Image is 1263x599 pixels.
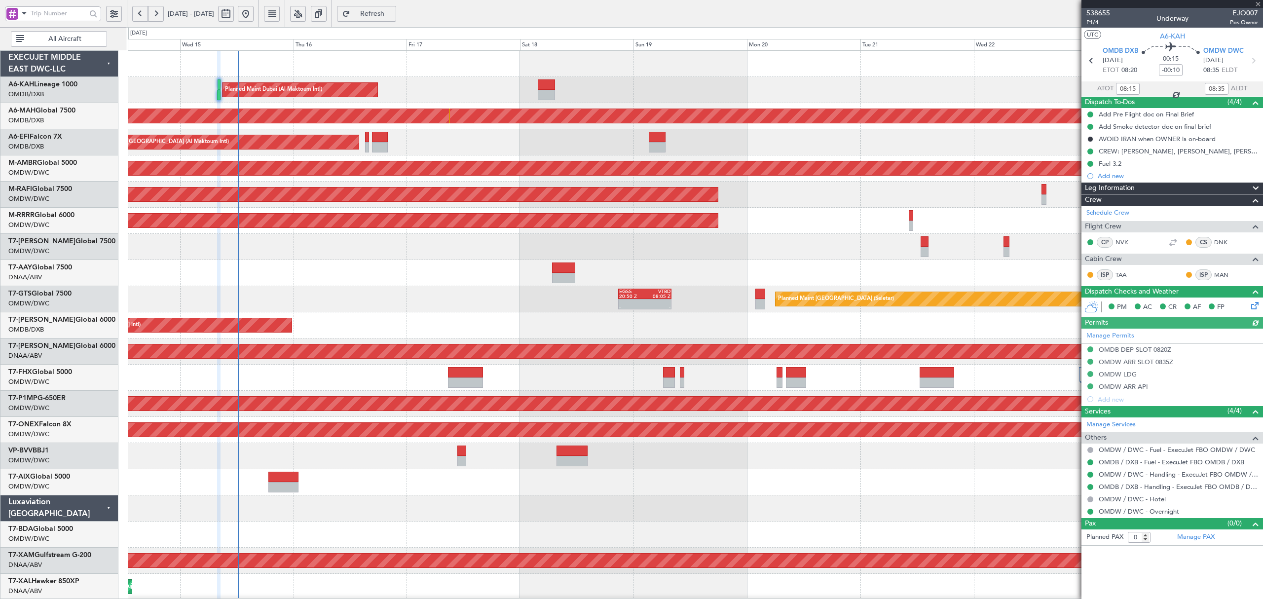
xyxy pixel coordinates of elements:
div: [DATE] [130,29,147,37]
div: Underway [1156,13,1189,24]
a: A6-EFIFalcon 7X [8,133,62,140]
div: Add Pre Flight doc on Final Brief [1099,110,1194,118]
div: AVOID IRAN when OWNER is on-board [1099,135,1216,143]
span: [DATE] [1103,56,1123,66]
span: M-RAFI [8,186,32,192]
a: OMDW/DWC [8,404,49,412]
div: Planned Maint Dubai (Al Maktoum Intl) [225,82,322,97]
span: T7-[PERSON_NAME] [8,342,75,349]
a: T7-GTSGlobal 7500 [8,290,72,297]
a: OMDB / DXB - Handling - ExecuJet FBO OMDB / DXB [1099,483,1258,491]
span: EJO007 [1230,8,1258,18]
a: OMDW / DWC - Hotel [1099,495,1166,503]
span: T7-GTS [8,290,32,297]
a: DNAA/ABV [8,561,42,569]
span: CR [1168,302,1177,312]
a: T7-[PERSON_NAME]Global 7500 [8,238,115,245]
a: OMDW/DWC [8,377,49,386]
a: OMDW/DWC [8,299,49,308]
div: CREW: [PERSON_NAME], [PERSON_NAME], [PERSON_NAME], [PERSON_NAME] [1099,147,1258,155]
span: PM [1117,302,1127,312]
span: T7-P1MP [8,395,37,402]
a: OMDW/DWC [8,247,49,256]
input: Trip Number [31,6,86,21]
a: A6-MAHGlobal 7500 [8,107,75,114]
span: (4/4) [1227,406,1242,416]
span: 00:15 [1163,54,1179,64]
a: DNAA/ABV [8,351,42,360]
span: AF [1193,302,1201,312]
a: OMDW / DWC - Fuel - ExecuJet FBO OMDW / DWC [1099,446,1255,454]
span: A6-MAH [8,107,36,114]
span: 538655 [1086,8,1110,18]
span: T7-[PERSON_NAME] [8,316,75,323]
a: T7-AIXGlobal 5000 [8,473,70,480]
span: T7-AAY [8,264,32,271]
a: T7-XAMGulfstream G-200 [8,552,91,559]
a: OMDW/DWC [8,430,49,439]
span: ELDT [1222,66,1237,75]
span: A6-KAH [1160,31,1185,41]
a: M-RAFIGlobal 7500 [8,186,72,192]
span: Pos Owner [1230,18,1258,27]
span: All Aircraft [26,36,104,42]
span: (0/0) [1227,518,1242,528]
a: OMDW/DWC [8,221,49,229]
div: 08:05 Z [645,294,670,299]
a: OMDB/DXB [8,142,44,151]
a: OMDW / DWC - Handling - ExecuJet FBO OMDW / DWC [1099,470,1258,479]
div: - [645,304,670,309]
a: T7-XALHawker 850XP [8,578,79,585]
span: T7-XAL [8,578,32,585]
a: T7-[PERSON_NAME]Global 6000 [8,316,115,323]
span: T7-ONEX [8,421,39,428]
div: Add Smoke detector doc on final brief [1099,122,1211,131]
div: CP [1097,237,1113,248]
div: CS [1195,237,1212,248]
a: OMDB/DXB [8,90,44,99]
span: T7-AIX [8,473,30,480]
a: DNAA/ABV [8,587,42,596]
a: OMDW/DWC [8,456,49,465]
a: Manage Services [1086,420,1136,430]
a: T7-AAYGlobal 7500 [8,264,72,271]
span: Crew [1085,194,1102,206]
span: Flight Crew [1085,221,1121,232]
div: Planned Maint [GEOGRAPHIC_DATA] (Seletar) [778,292,894,306]
span: [DATE] [1203,56,1224,66]
div: 20:50 Z [619,294,645,299]
div: Sun 19 [633,39,747,51]
div: Fuel 3.2 [1099,159,1121,168]
a: OMDW/DWC [8,168,49,177]
span: Refresh [352,10,393,17]
span: A6-EFI [8,133,30,140]
div: Add new [1098,172,1258,180]
span: T7-XAM [8,552,35,559]
a: M-RRRRGlobal 6000 [8,212,74,219]
a: DNK [1214,238,1236,247]
div: ISP [1097,269,1113,280]
a: DNAA/ABV [8,273,42,282]
span: 08:20 [1121,66,1137,75]
span: T7-BDA [8,525,33,532]
span: M-AMBR [8,159,37,166]
span: VP-BVV [8,447,33,454]
label: Planned PAX [1086,532,1123,542]
button: UTC [1084,30,1101,39]
a: T7-P1MPG-650ER [8,395,66,402]
div: Tue 21 [860,39,974,51]
a: OMDW/DWC [8,534,49,543]
a: MAN [1214,270,1236,279]
button: Refresh [337,6,396,22]
a: T7-FHXGlobal 5000 [8,369,72,375]
span: AC [1143,302,1152,312]
a: Schedule Crew [1086,208,1129,218]
span: 08:35 [1203,66,1219,75]
span: [DATE] - [DATE] [168,9,214,18]
span: Dispatch Checks and Weather [1085,286,1179,298]
button: All Aircraft [11,31,107,47]
div: Wed 22 [974,39,1087,51]
span: (4/4) [1227,97,1242,107]
a: T7-[PERSON_NAME]Global 6000 [8,342,115,349]
span: Pax [1085,518,1096,529]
